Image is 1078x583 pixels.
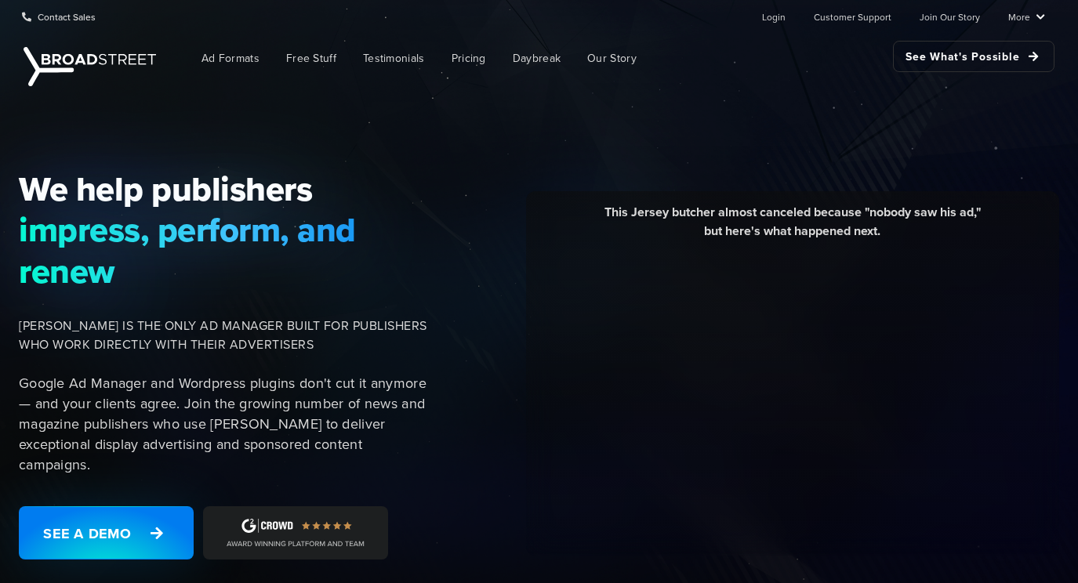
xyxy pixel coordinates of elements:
[19,317,432,354] span: [PERSON_NAME] IS THE ONLY AD MANAGER BUILT FOR PUBLISHERS WHO WORK DIRECTLY WITH THEIR ADVERTISERS
[587,50,637,67] span: Our Story
[165,33,1054,84] nav: Main
[19,506,194,559] a: See a Demo
[762,1,786,32] a: Login
[274,41,348,76] a: Free Stuff
[363,50,425,67] span: Testimonials
[201,50,260,67] span: Ad Formats
[920,1,980,32] a: Join Our Story
[575,41,648,76] a: Our Story
[286,50,336,67] span: Free Stuff
[1008,1,1045,32] a: More
[19,168,432,209] span: We help publishers
[19,209,432,291] span: impress, perform, and renew
[24,47,156,86] img: Broadstreet | The Ad Manager for Small Publishers
[19,373,432,475] p: Google Ad Manager and Wordpress plugins don't cut it anymore — and your clients agree. Join the g...
[351,41,437,76] a: Testimonials
[452,50,486,67] span: Pricing
[538,203,1047,252] div: This Jersey butcher almost canceled because "nobody saw his ad," but here's what happened next.
[190,41,271,76] a: Ad Formats
[513,50,561,67] span: Daybreak
[501,41,572,76] a: Daybreak
[22,1,96,32] a: Contact Sales
[440,41,498,76] a: Pricing
[893,41,1054,72] a: See What's Possible
[814,1,891,32] a: Customer Support
[538,252,1047,538] iframe: YouTube video player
